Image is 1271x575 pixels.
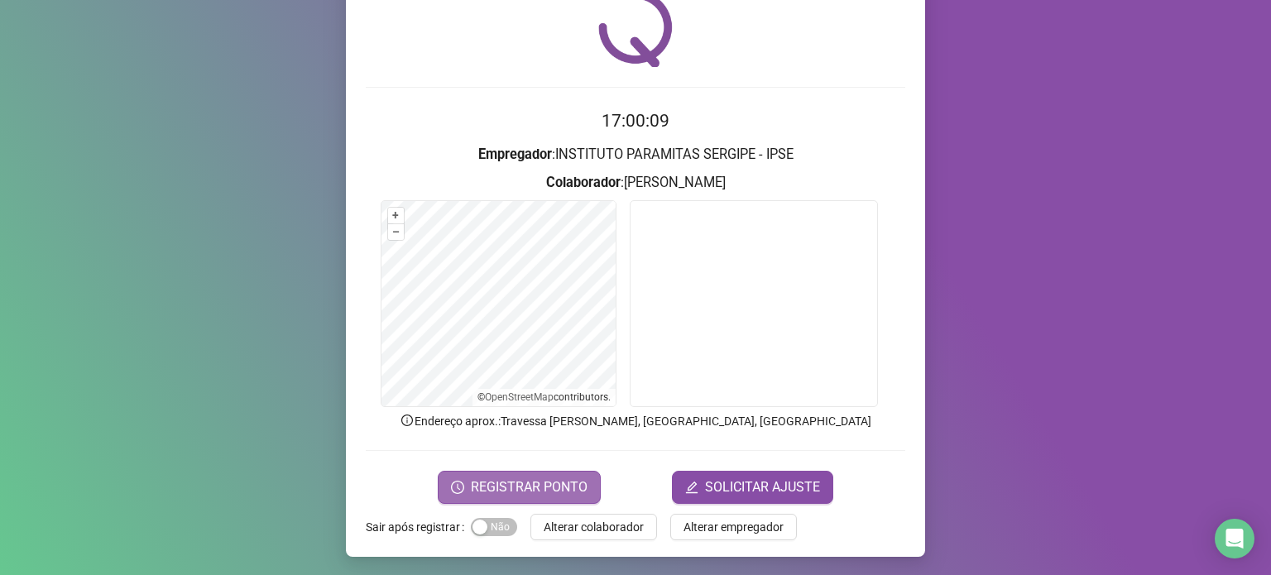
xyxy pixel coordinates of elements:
span: Alterar colaborador [544,518,644,536]
span: REGISTRAR PONTO [471,477,588,497]
p: Endereço aprox. : Travessa [PERSON_NAME], [GEOGRAPHIC_DATA], [GEOGRAPHIC_DATA] [366,412,905,430]
button: REGISTRAR PONTO [438,471,601,504]
button: Alterar colaborador [530,514,657,540]
span: clock-circle [451,481,464,494]
button: editSOLICITAR AJUSTE [672,471,833,504]
strong: Colaborador [546,175,621,190]
li: © contributors. [477,391,611,403]
span: info-circle [400,413,415,428]
button: Alterar empregador [670,514,797,540]
div: Open Intercom Messenger [1215,519,1254,558]
time: 17:00:09 [602,111,669,131]
h3: : [PERSON_NAME] [366,172,905,194]
a: OpenStreetMap [485,391,554,403]
span: SOLICITAR AJUSTE [705,477,820,497]
button: + [388,208,404,223]
button: – [388,224,404,240]
h3: : INSTITUTO PARAMITAS SERGIPE - IPSE [366,144,905,165]
span: Alterar empregador [683,518,784,536]
strong: Empregador [478,146,552,162]
label: Sair após registrar [366,514,471,540]
span: edit [685,481,698,494]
